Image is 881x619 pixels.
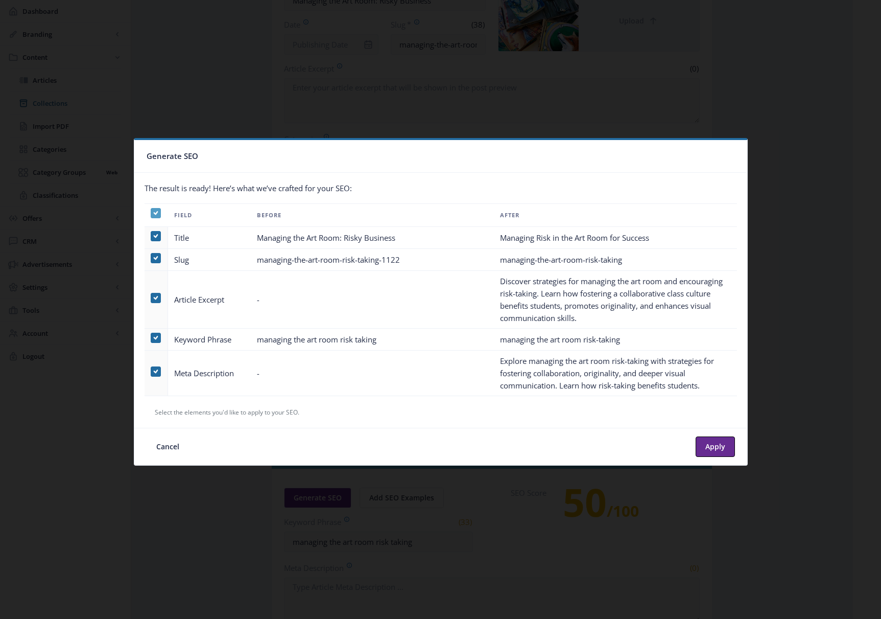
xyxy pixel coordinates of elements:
[494,271,737,329] td: Discover strategies for managing the art room and encouraging risk-taking. Learn how fostering a ...
[168,249,251,271] td: Slug
[251,227,494,249] td: Managing the Art Room: Risky Business
[168,351,251,396] td: Meta Description
[494,203,737,227] th: After
[494,351,737,396] td: Explore managing the art room risk-taking with strategies for fostering collaboration, originalit...
[494,227,737,249] td: Managing Risk in the Art Room for Success
[168,227,251,249] td: Title
[494,249,737,271] td: managing-the-art-room-risk-taking
[696,437,735,457] button: Apply
[251,329,494,351] td: managing the art room risk taking
[251,271,494,329] td: -
[251,351,494,396] td: -
[251,249,494,271] td: managing-the-art-room-risk-taking-1122
[145,183,352,193] span: The result is ready! Here’s what we’ve crafted for your SEO:
[147,148,198,164] span: Generate SEO
[168,329,251,351] td: Keyword Phrase
[147,437,189,457] button: Cancel
[155,408,299,417] span: Select the elements you'd like to apply to your SEO.
[494,329,737,351] td: managing the art room risk-taking
[251,203,494,227] th: Before
[168,271,251,329] td: Article Excerpt
[168,203,251,227] th: Field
